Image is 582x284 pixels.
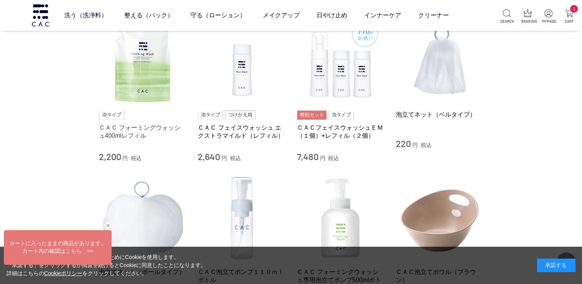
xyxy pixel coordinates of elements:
[190,5,245,26] a: 守る（ローション）
[198,17,285,104] img: ＣＡＣ フェイスウォッシュ エクストラマイルド（レフィル）
[99,174,187,262] img: 泡立てネット（ボールタイプ）
[198,151,220,162] span: 2,640
[412,142,418,148] span: 円
[396,174,484,262] img: ＣＡＣ泡立てボウル（ブラウン）
[262,5,299,26] a: メイクアップ
[521,9,534,24] a: RANKING
[198,174,285,262] img: ＣＡＣ泡立てポンプ１１０ｍｌボトル
[225,110,255,120] img: つけかえ用
[122,155,128,161] span: 円
[64,5,107,26] a: 洗う（洗浄料）
[570,5,578,13] span: 1
[396,110,484,119] a: 泡立てネット（ベルタイプ）
[562,18,576,24] p: CART
[396,138,411,149] span: 220
[421,142,432,148] span: 税込
[31,4,50,26] img: logo
[198,124,285,140] a: ＣＡＣ フェイスウォッシュ エクストラマイルド（レフィル）
[297,124,385,140] a: ＣＡＣフェイスウォッシュＥＭ（１個）+レフィル（２個）
[500,18,514,24] p: SEARCH
[44,270,83,276] a: Cookieポリシー
[198,110,223,120] img: 泡タイプ
[230,155,241,161] span: 税込
[396,17,484,104] img: 泡立てネット（ベルタイプ）
[542,9,555,24] a: MYPAGE
[124,5,173,26] a: 整える（パック）
[99,17,187,104] img: ＣＡＣ フォーミングウォッシュ400mlレフィル
[297,110,327,120] img: 特別セット
[99,110,124,120] img: 泡タイプ
[328,155,339,161] span: 税込
[320,155,325,161] span: 円
[521,18,534,24] p: RANKING
[329,110,354,120] img: 泡タイプ
[297,17,385,104] img: ＣＡＣフェイスウォッシュＥＭ（１個）+レフィル（２個）
[222,155,227,161] span: 円
[418,5,449,26] a: クリーナー
[316,5,347,26] a: 日やけ止め
[562,9,576,24] a: 1 CART
[364,5,401,26] a: インナーケア
[99,124,187,140] a: ＣＡＣ フォーミングウォッシュ400mlレフィル
[99,151,121,162] span: 2,200
[500,9,514,24] a: SEARCH
[542,18,555,24] p: MYPAGE
[537,259,575,272] div: 承諾する
[297,174,385,262] img: ＣＡＣ フォーミングウォッシュ専用泡立てポンプ500mlボトル
[131,155,142,161] span: 税込
[297,151,319,162] span: 7,480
